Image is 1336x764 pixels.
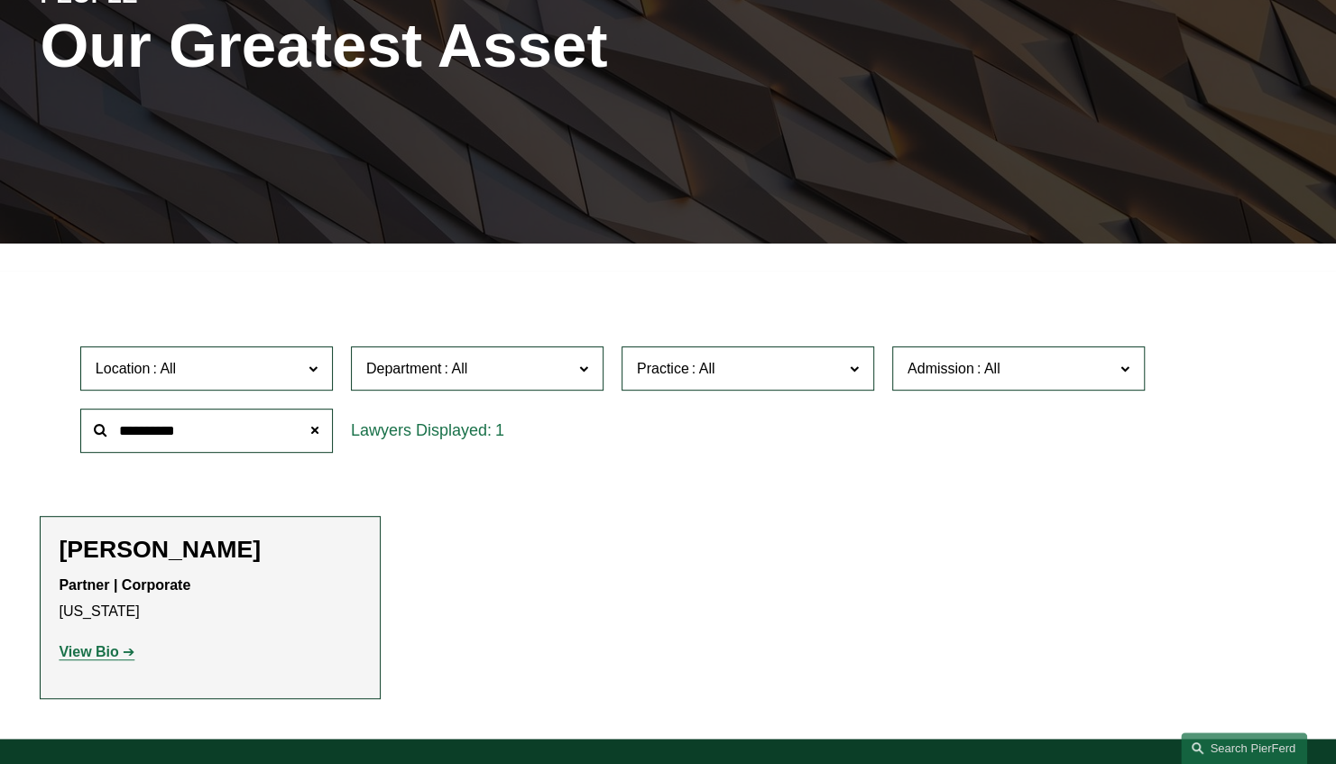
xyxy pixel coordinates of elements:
[59,535,361,564] h2: [PERSON_NAME]
[366,361,442,376] span: Department
[96,361,151,376] span: Location
[40,10,877,81] h1: Our Greatest Asset
[59,577,190,593] strong: Partner | Corporate
[59,644,118,659] strong: View Bio
[637,361,689,376] span: Practice
[59,644,134,659] a: View Bio
[495,421,504,439] span: 1
[1181,732,1307,764] a: Search this site
[908,361,974,376] span: Admission
[59,573,361,625] p: [US_STATE]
